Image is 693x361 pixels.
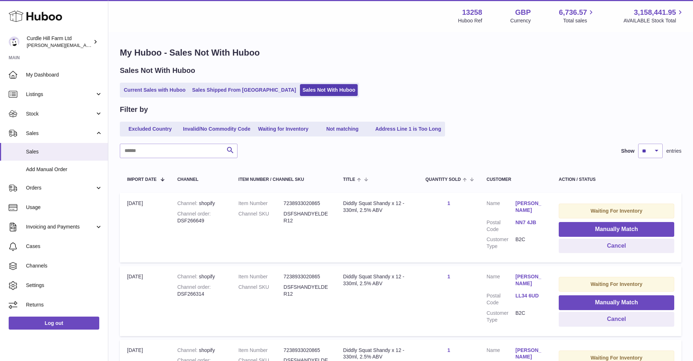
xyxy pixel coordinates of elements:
span: My Dashboard [26,71,103,78]
a: 6,736.57 Total sales [559,8,596,24]
strong: GBP [515,8,531,17]
span: entries [666,148,681,155]
dd: B2C [515,310,544,323]
span: Import date [127,177,157,182]
a: [PERSON_NAME] [515,347,544,361]
div: Customer [487,177,544,182]
strong: Channel [177,274,199,279]
dt: Postal Code [487,219,515,233]
span: Orders [26,184,95,191]
a: Current Sales with Huboo [121,84,188,96]
h2: Sales Not With Huboo [120,66,195,75]
dt: Channel SKU [239,284,284,297]
div: DSF266314 [177,284,224,297]
a: 1 [448,347,450,353]
strong: Waiting For Inventory [590,355,642,361]
dt: Name [487,200,515,216]
span: Usage [26,204,103,211]
a: LL34 6UD [515,292,544,299]
dd: B2C [515,236,544,250]
a: Address Line 1 is Too Long [373,123,444,135]
a: 3,158,441.95 AVAILABLE Stock Total [623,8,684,24]
a: Invalid/No Commodity Code [180,123,253,135]
a: [PERSON_NAME] [515,200,544,214]
dt: Item Number [239,200,284,207]
button: Manually Match [559,295,674,310]
button: Cancel [559,312,674,327]
div: shopify [177,347,224,354]
a: 1 [448,200,450,206]
div: DSF266649 [177,210,224,224]
dd: 7238933020865 [284,200,329,207]
dt: Customer Type [487,310,515,323]
span: Channels [26,262,103,269]
span: 3,158,441.95 [634,8,676,17]
div: Diddly Squat Shandy x 12 - 330ml, 2.5% ABV [343,200,411,214]
strong: Channel [177,347,199,353]
span: Settings [26,282,103,289]
label: Show [621,148,635,155]
dt: Name [487,273,515,289]
span: Total sales [563,17,595,24]
span: Cases [26,243,103,250]
strong: Channel order [177,211,211,217]
a: Sales Not With Huboo [300,84,358,96]
dt: Postal Code [487,292,515,306]
div: Action / Status [559,177,674,182]
span: Quantity Sold [426,177,461,182]
span: AVAILABLE Stock Total [623,17,684,24]
span: Sales [26,130,95,137]
span: 6,736.57 [559,8,587,17]
strong: 13258 [462,8,482,17]
td: [DATE] [120,193,170,262]
a: 1 [448,274,450,279]
span: Stock [26,110,95,117]
img: miranda@diddlysquatfarmshop.com [9,36,19,47]
button: Manually Match [559,222,674,237]
span: [PERSON_NAME][EMAIL_ADDRESS][DOMAIN_NAME] [27,42,145,48]
dd: 7238933020865 [284,273,329,280]
h2: Filter by [120,105,148,114]
dd: DSFSHANDYELDER12 [284,284,329,297]
div: Item Number / Channel SKU [239,177,329,182]
strong: Waiting For Inventory [590,208,642,214]
div: Diddly Squat Shandy x 12 - 330ml, 2.5% ABV [343,347,411,361]
a: Waiting for Inventory [254,123,312,135]
div: Channel [177,177,224,182]
span: Listings [26,91,95,98]
a: NN7 4JB [515,219,544,226]
strong: Waiting For Inventory [590,281,642,287]
strong: Channel order [177,284,211,290]
div: Huboo Ref [458,17,482,24]
div: Diddly Squat Shandy x 12 - 330ml, 2.5% ABV [343,273,411,287]
a: Sales Shipped From [GEOGRAPHIC_DATA] [189,84,298,96]
dd: 7238933020865 [284,347,329,354]
h1: My Huboo - Sales Not With Huboo [120,47,681,58]
strong: Channel [177,200,199,206]
span: Invoicing and Payments [26,223,95,230]
a: [PERSON_NAME] [515,273,544,287]
div: shopify [177,200,224,207]
div: Curdle Hill Farm Ltd [27,35,92,49]
dt: Item Number [239,347,284,354]
dd: DSFSHANDYELDER12 [284,210,329,224]
dt: Item Number [239,273,284,280]
span: Returns [26,301,103,308]
div: shopify [177,273,224,280]
div: Currency [510,17,531,24]
a: Not matching [314,123,371,135]
a: Excluded Country [121,123,179,135]
td: [DATE] [120,266,170,336]
a: Log out [9,317,99,330]
span: Title [343,177,355,182]
span: Add Manual Order [26,166,103,173]
span: Sales [26,148,103,155]
button: Cancel [559,239,674,253]
dt: Channel SKU [239,210,284,224]
dt: Customer Type [487,236,515,250]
